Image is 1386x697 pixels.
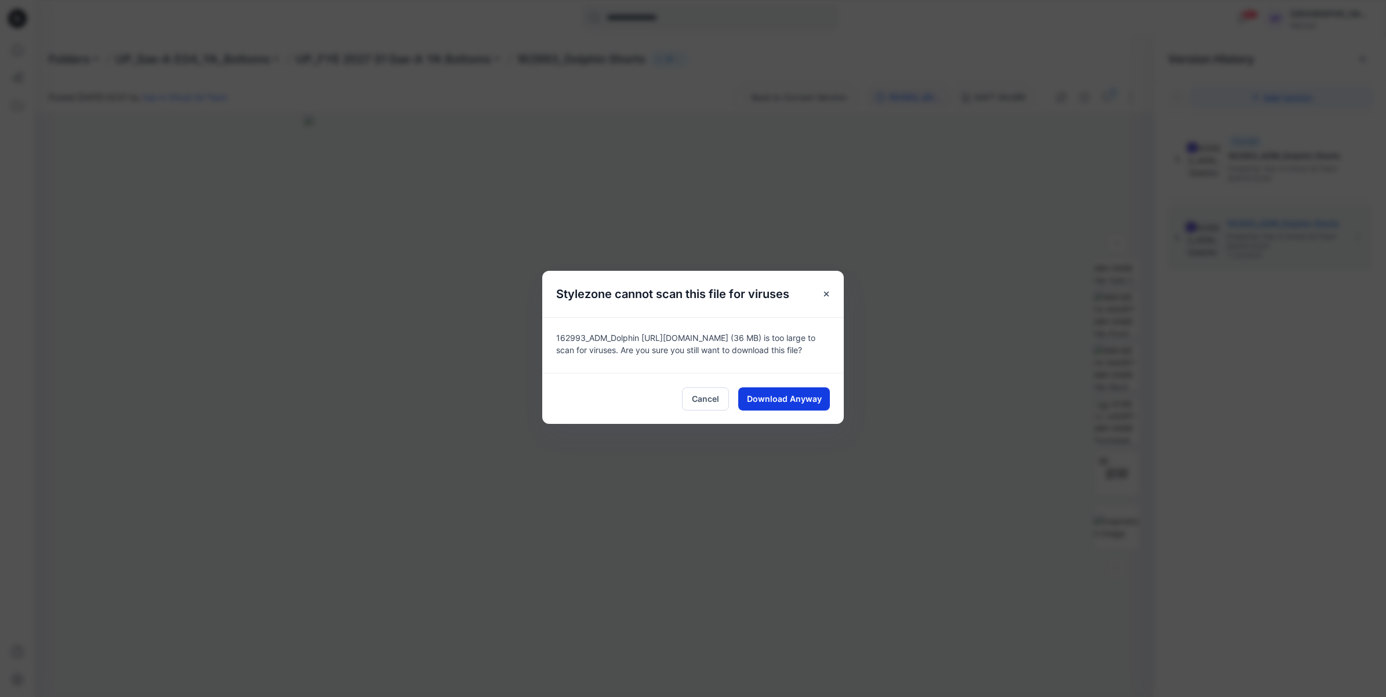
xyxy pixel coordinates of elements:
button: Cancel [682,387,729,411]
span: Download Anyway [747,393,822,405]
button: Download Anyway [738,387,830,411]
span: Cancel [692,393,719,405]
h5: Stylezone cannot scan this file for viruses [542,271,803,317]
div: 162993_ADM_Dolphin [URL][DOMAIN_NAME] (36 MB) is too large to scan for viruses. Are you sure you ... [542,317,844,373]
button: Close [816,284,837,304]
